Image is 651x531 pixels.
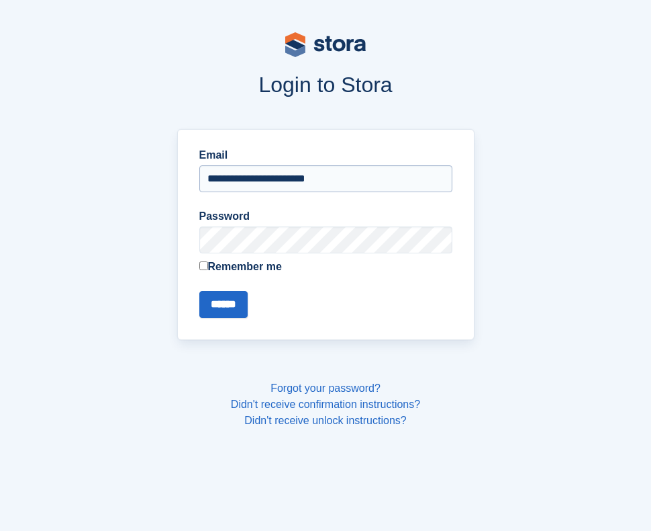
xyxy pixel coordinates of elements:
h1: Login to Stora [20,73,631,97]
input: Remember me [199,261,208,270]
a: Didn't receive unlock instructions? [244,415,406,426]
label: Password [199,208,452,224]
a: Forgot your password? [270,382,381,394]
label: Email [199,147,452,163]
a: Didn't receive confirmation instructions? [231,399,420,410]
img: stora-logo-53a41332b3708ae10de48c4981b4e9114cc0af31d8433b30ea865607fb682f29.svg [285,32,366,57]
label: Remember me [199,259,452,275]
